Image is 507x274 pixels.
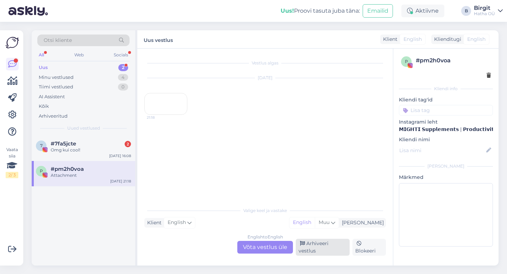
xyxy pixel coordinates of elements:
p: 𝗠𝗜𝗚𝗛𝗧𝗜 𝗦𝘂𝗽𝗽𝗹𝗲𝗺𝗲𝗻𝘁𝘀 | 𝗣𝗿𝗼𝗱𝘂𝗰𝘁𝗶𝘃𝗶𝘁𝘆, 𝗪𝗲𝗹𝗹𝗻𝗲𝘀𝘀 & 𝗥𝗲𝘀𝗶𝗹𝗶𝗲𝗻𝗰𝗲 [399,126,493,133]
img: Askly Logo [6,36,19,49]
span: p [40,168,43,174]
div: Klient [380,36,398,43]
div: Hatha OÜ [474,11,495,17]
button: Emailid [363,4,393,18]
div: Võta vestlus üle [237,241,293,254]
div: [DATE] 21:18 [110,179,131,184]
div: All [37,50,45,60]
div: 2 / 3 [6,172,18,178]
a: BirgitHatha OÜ [474,5,503,17]
input: Lisa nimi [399,147,485,154]
span: 21:18 [147,115,173,120]
div: Vaata siia [6,147,18,178]
div: AI Assistent [39,93,65,100]
input: Lisa tag [399,105,493,116]
div: Socials [112,50,130,60]
div: Vestlus algas [144,60,386,66]
p: Märkmed [399,174,493,181]
span: p [405,59,408,64]
div: Klienditugi [431,36,461,43]
div: # pm2h0voa [416,56,491,65]
div: Tiimi vestlused [39,83,73,91]
span: 7 [40,143,43,148]
div: Birgit [474,5,495,11]
div: Klient [144,219,162,226]
div: [PERSON_NAME] [339,219,384,226]
span: Muu [319,219,330,225]
div: Valige keel ja vastake [144,207,386,214]
div: Web [73,50,85,60]
div: [DATE] 16:08 [109,153,131,158]
p: Kliendi nimi [399,136,493,143]
label: Uus vestlus [144,35,173,44]
div: Kliendi info [399,86,493,92]
div: 2 [118,64,128,71]
div: 2 [125,141,131,147]
div: B [461,6,471,16]
span: Uued vestlused [67,125,100,131]
div: English to English [248,234,283,240]
span: English [168,219,186,226]
b: Uus! [281,7,294,14]
div: Blokeeri [352,239,386,256]
div: Proovi tasuta juba täna: [281,7,360,15]
div: English [289,217,315,228]
div: 0 [118,83,128,91]
p: Kliendi tag'id [399,96,493,104]
div: Arhiveeritud [39,113,68,120]
div: Minu vestlused [39,74,74,81]
div: Aktiivne [401,5,444,17]
div: [PERSON_NAME] [399,163,493,169]
div: [DATE] [144,75,386,81]
span: #7fa5jcte [51,141,76,147]
div: Kõik [39,103,49,110]
span: English [403,36,422,43]
div: Arhiveeri vestlus [296,239,350,256]
span: #pm2h0voa [51,166,84,172]
div: Omg kui cool! [51,147,131,153]
span: Otsi kliente [44,37,72,44]
div: Uus [39,64,48,71]
div: 4 [118,74,128,81]
p: Instagrami leht [399,118,493,126]
div: Attachment [51,172,131,179]
span: English [467,36,486,43]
